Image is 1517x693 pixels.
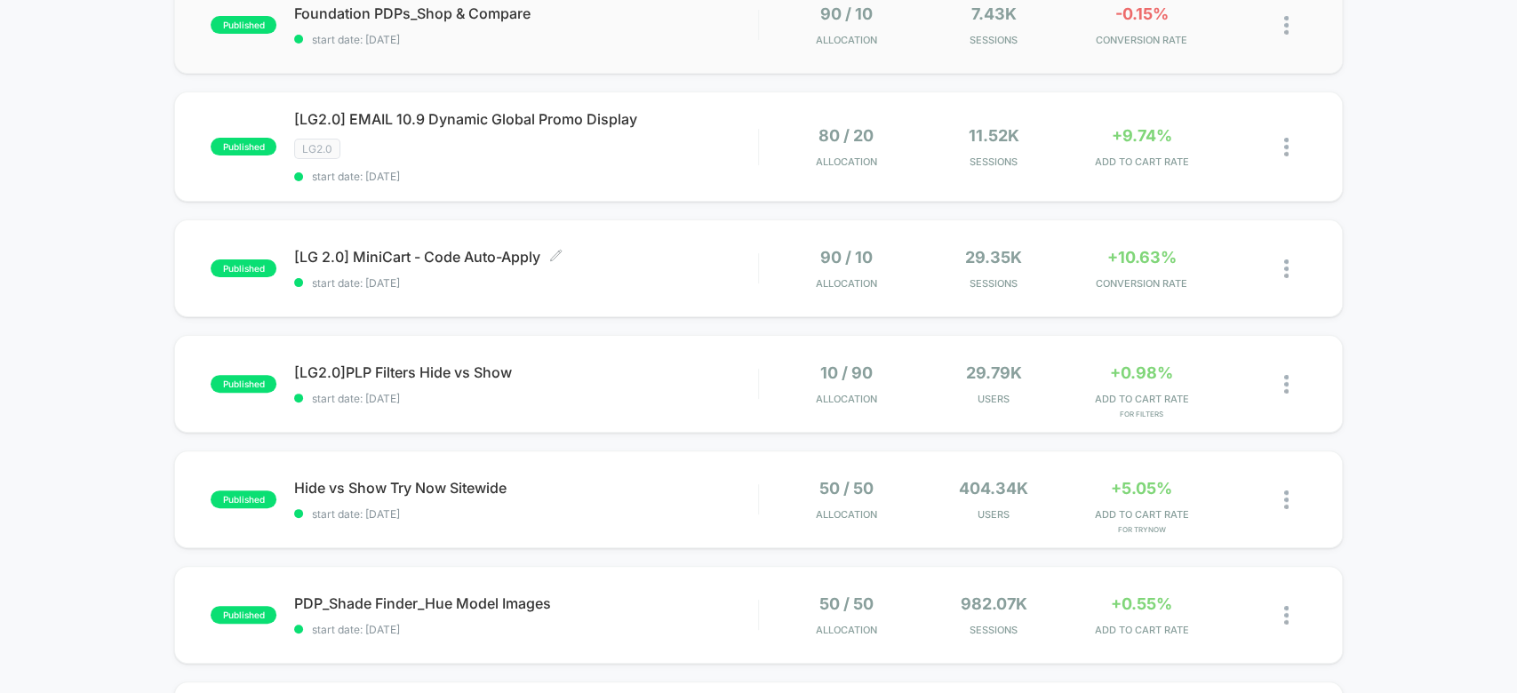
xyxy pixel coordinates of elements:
[1106,248,1176,267] span: +10.63%
[971,4,1017,23] span: 7.43k
[294,594,757,612] span: PDP_Shade Finder_Hue Model Images
[819,594,874,613] span: 50 / 50
[1111,594,1172,613] span: +0.55%
[969,126,1019,145] span: 11.52k
[1072,508,1210,521] span: ADD TO CART RATE
[816,393,877,405] span: Allocation
[816,34,877,46] span: Allocation
[211,490,276,508] span: published
[211,259,276,277] span: published
[816,155,877,168] span: Allocation
[924,277,1063,290] span: Sessions
[924,155,1063,168] span: Sessions
[294,479,757,497] span: Hide vs Show Try Now Sitewide
[1284,606,1289,625] img: close
[294,170,757,183] span: start date: [DATE]
[1284,490,1289,509] img: close
[816,277,877,290] span: Allocation
[1072,155,1210,168] span: ADD TO CART RATE
[816,624,877,636] span: Allocation
[294,507,757,521] span: start date: [DATE]
[1072,525,1210,534] span: for TryNow
[294,33,757,46] span: start date: [DATE]
[294,139,340,159] span: LG2.0
[211,138,276,155] span: published
[1284,259,1289,278] img: close
[294,276,757,290] span: start date: [DATE]
[816,508,877,521] span: Allocation
[820,363,873,382] span: 10 / 90
[965,248,1022,267] span: 29.35k
[294,392,757,405] span: start date: [DATE]
[1284,375,1289,394] img: close
[211,375,276,393] span: published
[924,34,1063,46] span: Sessions
[1072,34,1210,46] span: CONVERSION RATE
[1284,16,1289,35] img: close
[1284,138,1289,156] img: close
[1072,393,1210,405] span: ADD TO CART RATE
[294,248,757,266] span: [LG 2.0] MiniCart - Code Auto-Apply
[924,393,1063,405] span: Users
[294,363,757,381] span: [LG2.0]PLP Filters Hide vs Show
[818,126,874,145] span: 80 / 20
[1114,4,1168,23] span: -0.15%
[961,594,1027,613] span: 982.07k
[1111,479,1172,498] span: +5.05%
[820,248,873,267] span: 90 / 10
[966,363,1022,382] span: 29.79k
[1072,410,1210,418] span: for Filters
[211,606,276,624] span: published
[294,110,757,128] span: [LG2.0] EMAIL 10.9 Dynamic Global Promo Display
[924,508,1063,521] span: Users
[819,479,874,498] span: 50 / 50
[1072,277,1210,290] span: CONVERSION RATE
[294,623,757,636] span: start date: [DATE]
[1110,363,1173,382] span: +0.98%
[1111,126,1171,145] span: +9.74%
[211,16,276,34] span: published
[294,4,757,22] span: Foundation PDPs_Shop & Compare
[1072,624,1210,636] span: ADD TO CART RATE
[959,479,1028,498] span: 404.34k
[820,4,873,23] span: 90 / 10
[924,624,1063,636] span: Sessions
